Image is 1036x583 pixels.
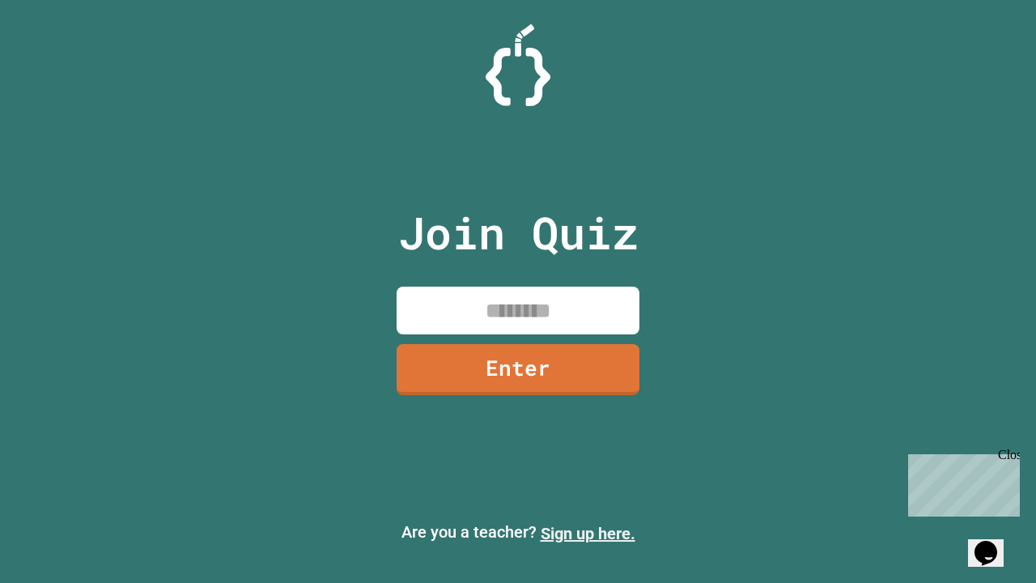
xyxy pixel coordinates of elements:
p: Join Quiz [398,199,639,266]
a: Enter [397,344,639,395]
iframe: chat widget [968,518,1020,567]
div: Chat with us now!Close [6,6,112,103]
a: Sign up here. [541,524,635,543]
iframe: chat widget [902,448,1020,517]
p: Are you a teacher? [13,520,1023,546]
img: Logo.svg [486,24,550,106]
